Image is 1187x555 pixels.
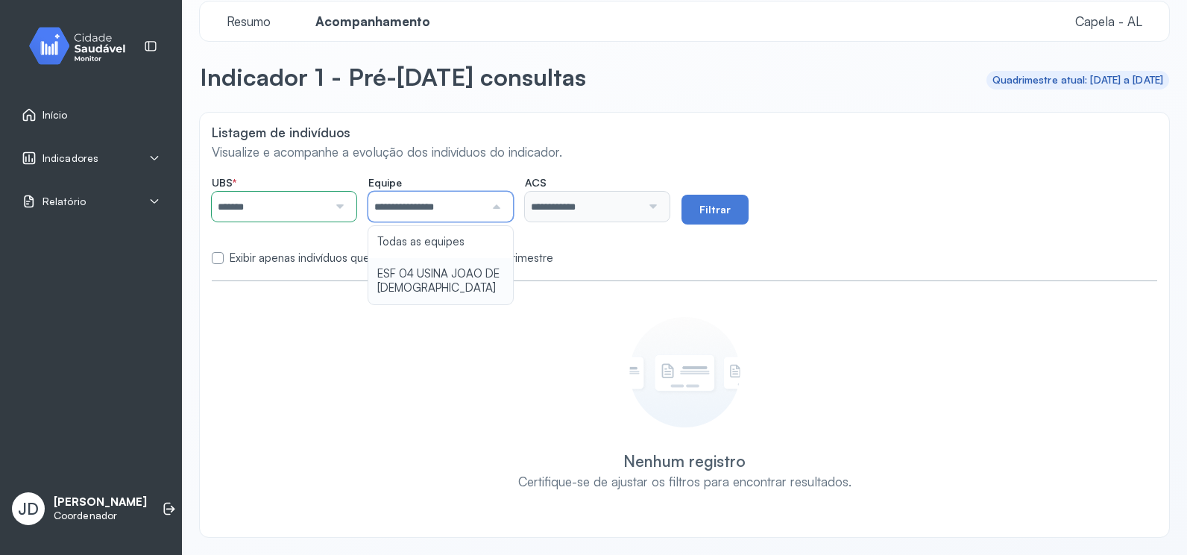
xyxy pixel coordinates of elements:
span: Resumo [218,13,280,29]
label: Exibir apenas indivíduos que irão contabilizar neste quadrimestre [230,251,553,266]
p: Listagem de indivíduos [212,125,1157,140]
a: Resumo [212,14,286,29]
span: UBS [212,176,236,189]
span: JD [18,499,39,518]
button: Filtrar [681,195,749,225]
span: Capela - AL [1075,13,1142,29]
p: Visualize e acompanhe a evolução dos indivíduos do indicador. [212,144,1157,160]
p: [PERSON_NAME] [54,495,147,509]
li: Todas as equipes [368,226,513,258]
span: Relatório [42,195,86,208]
div: Nenhum registro [623,451,746,471]
p: Indicador 1 - Pré-[DATE] consultas [200,62,586,92]
span: ACS [525,176,547,189]
span: Equipe [368,176,402,189]
span: Início [42,109,68,122]
a: Início [22,107,160,122]
img: Imagem de empty state [629,317,740,427]
p: Coordenador [54,509,147,522]
div: Quadrimestre atual: [DATE] a [DATE] [992,74,1164,87]
img: monitor.svg [16,24,150,68]
li: ESF 04 USINA JOAO DE [DEMOGRAPHIC_DATA] [368,258,513,304]
span: Acompanhamento [306,13,439,29]
span: Indicadores [42,152,98,165]
div: Certifique-se de ajustar os filtros para encontrar resultados. [518,474,851,489]
a: Acompanhamento [300,14,445,29]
